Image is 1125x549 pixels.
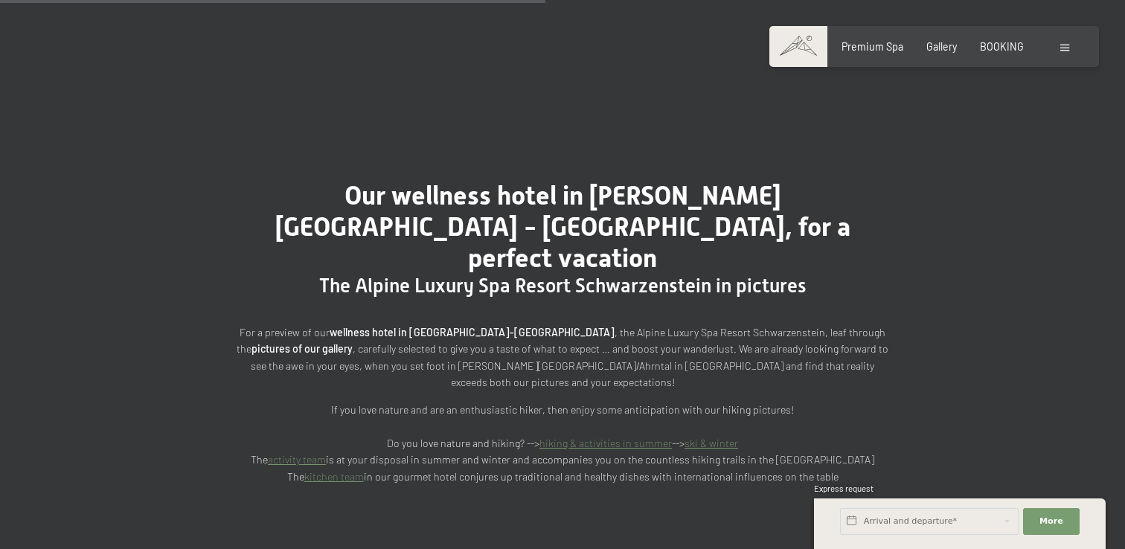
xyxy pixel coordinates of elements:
[685,437,738,449] a: ski & winter
[842,40,903,53] a: Premium Spa
[1039,516,1063,527] span: More
[235,402,890,486] p: If you love nature and are an enthusiastic hiker, then enjoy some anticipation with our hiking pi...
[268,453,326,466] a: activity team
[926,40,957,53] a: Gallery
[1023,508,1080,535] button: More
[539,437,672,449] a: hiking & activities in summer
[980,40,1024,53] a: BOOKING
[319,274,807,297] span: The Alpine Luxury Spa Resort Schwarzenstein in pictures
[330,326,615,338] strong: wellness hotel in [GEOGRAPHIC_DATA]-[GEOGRAPHIC_DATA]
[304,470,364,483] a: kitchen team
[275,180,850,273] span: Our wellness hotel in [PERSON_NAME][GEOGRAPHIC_DATA] - [GEOGRAPHIC_DATA], for a perfect vacation
[235,324,890,391] p: For a preview of our , the Alpine Luxury Spa Resort Schwarzenstein, leaf through the , carefully ...
[814,484,874,493] span: Express request
[251,342,353,355] strong: pictures of our gallery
